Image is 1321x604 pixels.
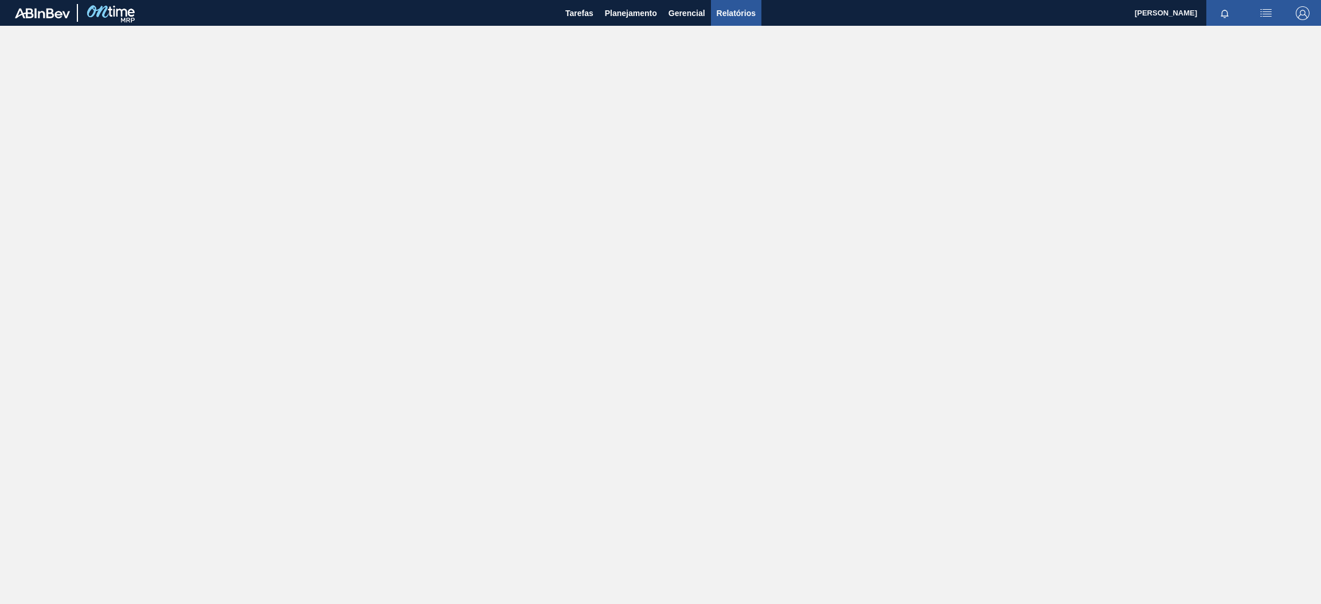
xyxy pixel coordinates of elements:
button: Notificações [1206,5,1243,21]
img: TNhmsLtSVTkK8tSr43FrP2fwEKptu5GPRR3wAAAABJRU5ErkJggg== [15,8,70,18]
img: Logout [1296,6,1310,20]
img: userActions [1259,6,1273,20]
span: Relatórios [717,6,756,20]
span: Tarefas [565,6,593,20]
span: Planejamento [605,6,657,20]
span: Gerencial [669,6,705,20]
